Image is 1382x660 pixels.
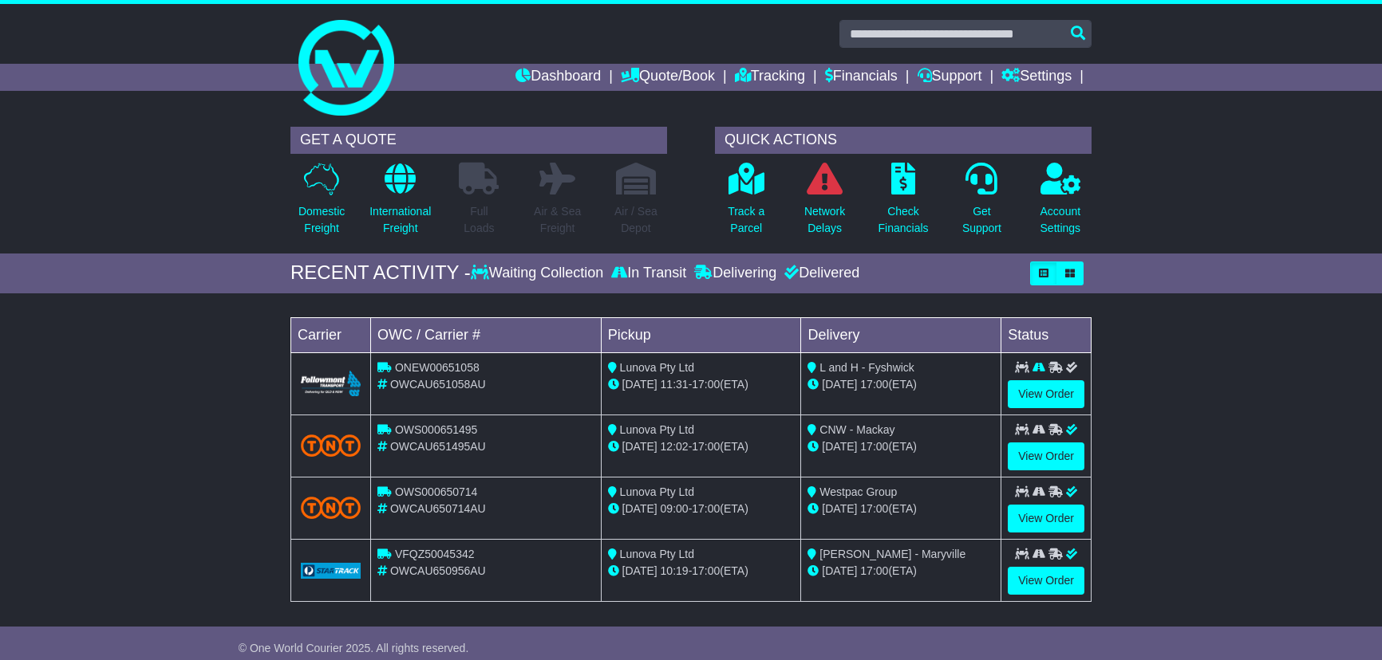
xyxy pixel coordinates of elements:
[1001,64,1072,91] a: Settings
[727,162,765,246] a: Track aParcel
[807,501,994,517] div: (ETA)
[819,361,914,374] span: L and H - Fyshwick
[804,203,845,237] p: Network Delays
[290,634,1092,658] div: FROM OUR SUPPORT
[780,265,859,282] div: Delivered
[1040,162,1082,246] a: AccountSettings
[534,203,581,237] p: Air & Sea Freight
[918,64,982,91] a: Support
[395,485,478,498] span: OWS000650714
[860,378,888,391] span: 17:00
[608,376,795,393] div: - (ETA)
[471,265,607,282] div: Waiting Collection
[395,361,480,374] span: ONEW00651058
[661,440,689,453] span: 12:02
[369,203,431,237] p: International Freight
[390,440,486,453] span: OWCAU651495AU
[1008,567,1084,595] a: View Order
[819,548,965,560] span: [PERSON_NAME] - Maryville
[390,564,486,577] span: OWCAU650956AU
[301,497,361,518] img: TNT_Domestic.png
[620,485,694,498] span: Lunova Pty Ltd
[622,378,657,391] span: [DATE]
[608,438,795,455] div: - (ETA)
[1001,317,1092,352] td: Status
[860,502,888,515] span: 17:00
[608,501,795,517] div: - (ETA)
[962,203,1001,237] p: Get Support
[804,162,846,246] a: NetworkDelays
[622,502,657,515] span: [DATE]
[395,548,475,560] span: VFQZ50045342
[661,502,689,515] span: 09:00
[298,162,345,246] a: DomesticFreight
[961,162,1002,246] a: GetSupport
[620,548,694,560] span: Lunova Pty Ltd
[390,502,486,515] span: OWCAU650714AU
[1040,203,1081,237] p: Account Settings
[661,564,689,577] span: 10:19
[825,64,898,91] a: Financials
[1008,380,1084,408] a: View Order
[290,261,471,285] div: RECENT ACTIVITY -
[692,502,720,515] span: 17:00
[807,438,994,455] div: (ETA)
[239,642,469,654] span: © One World Courier 2025. All rights reserved.
[290,127,667,154] div: GET A QUOTE
[620,361,694,374] span: Lunova Pty Ltd
[301,563,361,579] img: GetCarrierServiceLogo
[369,162,432,246] a: InternationalFreight
[1008,505,1084,532] a: View Order
[801,317,1001,352] td: Delivery
[822,502,857,515] span: [DATE]
[692,378,720,391] span: 17:00
[607,265,690,282] div: In Transit
[371,317,602,352] td: OWC / Carrier #
[715,127,1092,154] div: QUICK ACTIONS
[879,203,929,237] p: Check Financials
[601,317,801,352] td: Pickup
[807,376,994,393] div: (ETA)
[621,64,715,91] a: Quote/Book
[395,423,478,436] span: OWS000651495
[1008,442,1084,470] a: View Order
[692,440,720,453] span: 17:00
[614,203,657,237] p: Air / Sea Depot
[298,203,345,237] p: Domestic Freight
[301,434,361,456] img: TNT_Domestic.png
[515,64,601,91] a: Dashboard
[620,423,694,436] span: Lunova Pty Ltd
[860,564,888,577] span: 17:00
[291,317,371,352] td: Carrier
[807,563,994,579] div: (ETA)
[390,378,486,391] span: OWCAU651058AU
[819,423,894,436] span: CNW - Mackay
[622,564,657,577] span: [DATE]
[822,440,857,453] span: [DATE]
[608,563,795,579] div: - (ETA)
[622,440,657,453] span: [DATE]
[860,440,888,453] span: 17:00
[661,378,689,391] span: 11:31
[692,564,720,577] span: 17:00
[819,485,897,498] span: Westpac Group
[735,64,805,91] a: Tracking
[301,371,361,397] img: Followmont_Transport.png
[878,162,930,246] a: CheckFinancials
[459,203,499,237] p: Full Loads
[822,564,857,577] span: [DATE]
[690,265,780,282] div: Delivering
[728,203,764,237] p: Track a Parcel
[822,378,857,391] span: [DATE]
